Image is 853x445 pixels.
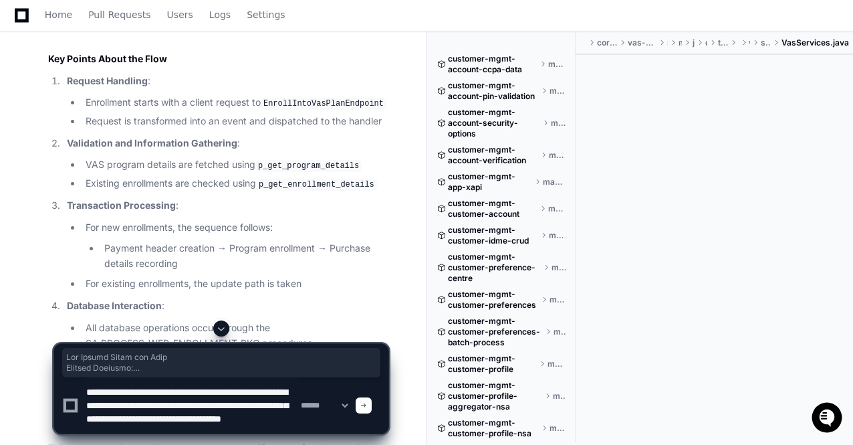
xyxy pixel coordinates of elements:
iframe: Open customer support [810,401,846,437]
li: For existing enrollments, the update path is taken [82,276,388,292]
h2: Key Points About the Flow [48,52,388,66]
span: VasServices.java [781,37,849,48]
span: customer-mgmt-app-xapi [448,171,532,193]
li: Existing enrollments are checked using [82,176,388,192]
span: Pylon [133,141,162,151]
span: master [549,230,566,241]
strong: Database Interaction [67,300,162,311]
span: customer-mgmt-customer-preference-centre [448,252,541,284]
img: 1736555170064-99ba0984-63c1-480f-8ee9-699278ef63ed [13,100,37,124]
span: master [543,177,566,187]
button: Start new chat [227,104,243,120]
span: java [693,37,695,48]
span: master [552,262,566,273]
p: : [67,198,388,213]
span: Logs [209,11,231,19]
div: Start new chat [45,100,219,113]
span: customer-mgmt-account-verification [448,145,538,166]
code: EnrollIntoVasPlanEndpoint [261,98,386,110]
span: Home [45,11,72,19]
span: customer-mgmt-account-ccpa-data [448,54,537,75]
p: : [67,136,388,151]
p: : [67,298,388,314]
li: Enrollment starts with a client request to [82,95,388,111]
p: : [67,74,388,89]
li: Payment header creation → Program enrollment → Purchase details recording [100,241,388,272]
span: src [667,37,668,48]
li: VAS program details are fetched using [82,157,388,173]
span: tracfone [718,37,728,48]
strong: Transaction Processing [67,199,176,211]
span: master [549,150,566,161]
img: PlayerZero [13,13,40,40]
span: customer-mgmt-account-pin-validation [448,80,539,102]
span: com [705,37,707,48]
span: master [550,294,566,305]
span: Settings [247,11,285,19]
strong: Request Handling [67,75,148,86]
span: customer-mgmt-customer-preferences-batch-process [448,316,543,348]
span: main [679,37,682,48]
code: p_get_program_details [255,160,362,172]
span: customer-mgmt-customer-account [448,198,537,219]
strong: Validation and Information Gathering [67,137,237,149]
span: master [548,203,566,214]
span: core-services [597,37,617,48]
code: p_get_enrollment_details [256,179,377,191]
span: Lor Ipsumd Sitam con Adip Elitsed Doeiusmo: Temporinci utlabo etdo m aliqua enimadm ve QuisnoStru... [66,352,376,373]
span: vas [749,37,749,48]
span: customer-mgmt-customer-preferences [448,289,539,310]
span: master [550,86,566,96]
span: Pull Requests [88,11,150,19]
li: For new enrollments, the sequence follows: [82,220,388,271]
span: customer-mgmt-customer-idme-crud [448,225,538,246]
a: Powered byPylon [94,140,162,151]
span: vas-core-services [628,37,656,48]
div: We're offline, we'll be back soon [45,113,174,124]
li: Request is transformed into an event and dispatched to the handler [82,114,388,129]
span: customer-mgmt-account-security-options [448,107,540,139]
span: services [761,37,771,48]
span: master [551,118,566,128]
span: master [548,59,566,70]
div: Welcome [13,54,243,75]
span: Users [167,11,193,19]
